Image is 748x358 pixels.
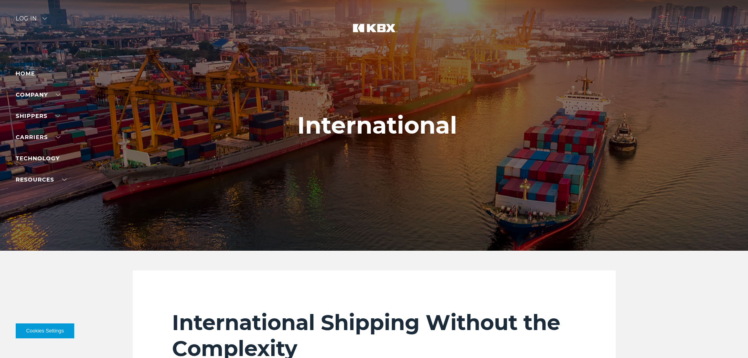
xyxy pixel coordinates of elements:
button: Cookies Settings [16,323,74,338]
a: Company [16,91,60,98]
a: Home [16,70,35,77]
a: Technology [16,155,60,162]
div: Log in [16,16,47,27]
h1: International [297,112,457,139]
a: SHIPPERS [16,112,60,119]
a: RESOURCES [16,176,67,183]
img: kbx logo [345,16,404,50]
a: Carriers [16,134,60,141]
img: arrow [42,17,47,20]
